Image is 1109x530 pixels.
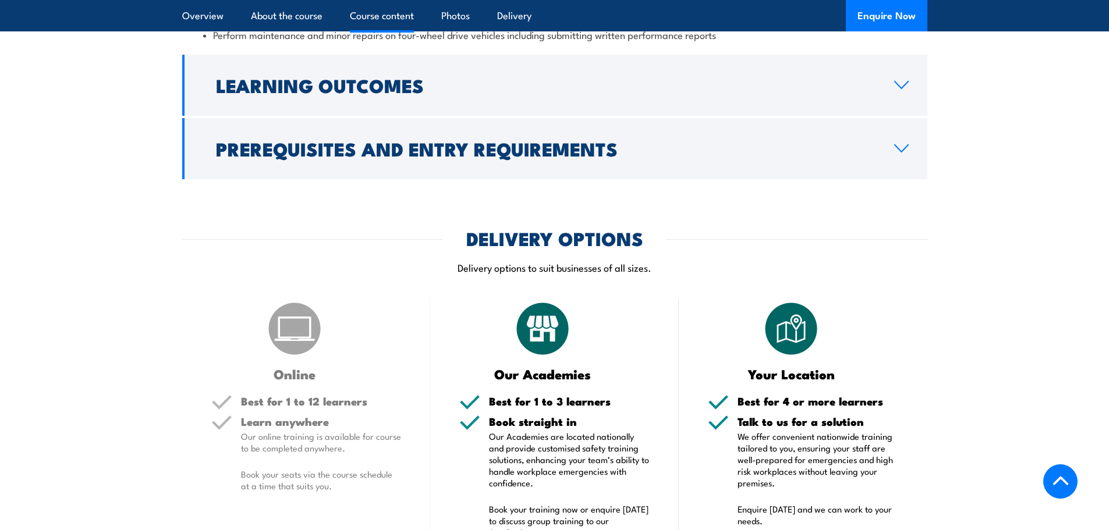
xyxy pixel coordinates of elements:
[466,230,643,246] h2: DELIVERY OPTIONS
[489,416,650,427] h5: Book straight in
[738,396,898,407] h5: Best for 4 or more learners
[241,416,402,427] h5: Learn anywhere
[738,503,898,527] p: Enquire [DATE] and we can work to your needs.
[241,396,402,407] h5: Best for 1 to 12 learners
[182,55,927,116] a: Learning Outcomes
[489,396,650,407] h5: Best for 1 to 3 learners
[738,431,898,489] p: We offer convenient nationwide training tailored to you, ensuring your staff are well-prepared fo...
[738,416,898,427] h5: Talk to us for a solution
[459,367,626,380] h3: Our Academies
[708,367,875,380] h3: Your Location
[216,77,876,93] h2: Learning Outcomes
[241,431,402,454] p: Our online training is available for course to be completed anywhere.
[211,367,378,380] h3: Online
[241,468,402,492] p: Book your seats via the course schedule at a time that suits you.
[182,261,927,274] p: Delivery options to suit businesses of all sizes.
[182,118,927,179] a: Prerequisites and Entry Requirements
[216,140,876,156] h2: Prerequisites and Entry Requirements
[489,431,650,489] p: Our Academies are located nationally and provide customised safety training solutions, enhancing ...
[203,28,906,41] li: Perform maintenance and minor repairs on four-wheel drive vehicles including submitting written p...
